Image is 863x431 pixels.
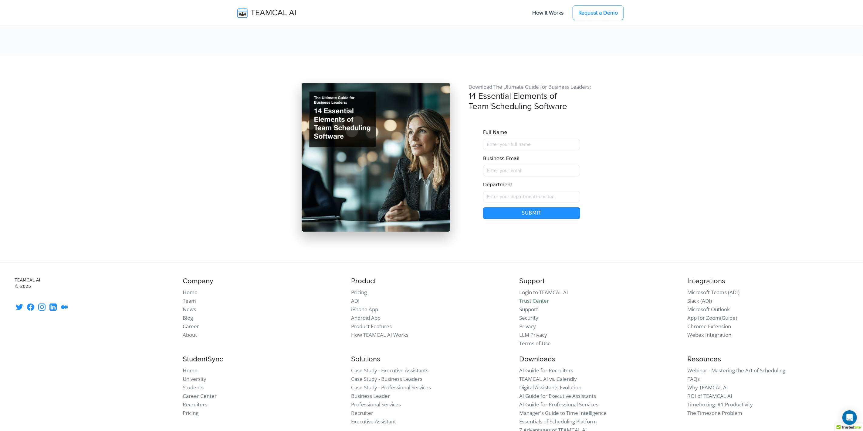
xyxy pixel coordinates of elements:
[519,340,551,347] a: Terms of Use
[519,314,538,321] a: Security
[688,392,733,399] a: ROI of TEAMCAL AI
[519,277,680,286] h4: Support
[351,297,360,304] a: ADI
[519,289,568,296] a: Login to TEAMCAL AI
[688,331,732,338] a: Webex Integration
[302,83,450,232] img: pic
[351,409,373,416] a: Recruiter
[351,401,401,408] a: Professional Services
[483,191,580,202] input: Enter your department/function
[183,289,198,296] a: Home
[688,277,848,286] h4: Integrations
[483,181,513,188] label: Department
[483,129,507,136] label: Full Name
[183,323,199,330] a: Career
[519,355,680,364] h4: Downloads
[519,384,581,391] a: Digital Assistants Evolution
[469,91,595,126] h3: 14 Essential Elements of Team Scheduling Software
[688,306,730,313] a: Microsoft Outlook
[183,401,207,408] a: Recruiters
[183,297,196,304] a: Team
[351,392,390,399] a: Business Leader
[688,323,731,330] a: Chrome Extension
[519,392,596,399] a: AI Guide for Executive Assistants
[688,367,786,374] a: Webinar - Mastering the Art of Scheduling
[519,367,573,374] a: AI Guide for Recruiters
[183,392,217,399] a: Career Center
[573,5,624,20] a: Request a Demo
[183,375,206,382] a: University
[183,409,198,416] a: Pricing
[688,289,740,296] a: Microsoft Teams (ADI)
[351,314,381,321] a: Android App
[15,277,175,290] small: TEAMCAL AI © 2025
[351,418,396,425] a: Executive Assistant
[483,207,580,219] button: Submit
[183,331,197,338] a: About
[526,6,570,19] a: How It Works
[183,355,344,364] h4: StudentSync
[842,410,857,425] div: Open Intercom Messenger
[351,323,392,330] a: Product Features
[351,277,512,286] h4: Product
[351,384,431,391] a: Case Study - Professional Services
[351,367,428,374] a: Case Study - Executive Assistants
[519,297,549,304] a: Trust Center
[351,375,422,382] a: Case Study - Business Leaders
[483,165,580,176] input: Enter your email
[183,306,196,313] a: News
[688,314,720,321] a: App for Zoom
[688,375,700,382] a: FAQs
[688,314,848,322] li: ( )
[688,401,753,408] a: Timeboxing: #1 Productivity
[519,375,577,382] a: TEAMCAL AI vs. Calendly
[519,306,538,313] a: Support
[519,409,607,416] a: Manager's Guide to Time Intelligence
[688,409,743,416] a: The Timezone Problem
[351,331,408,338] a: How TEAMCAL AI Works
[519,418,597,425] a: Essentials of Scheduling Platform
[183,277,344,286] h4: Company
[519,323,536,330] a: Privacy
[351,306,378,313] a: iPhone App
[183,367,198,374] a: Home
[519,401,598,408] a: AI Guide for Professional Services
[688,384,728,391] a: Why TEAMCAL AI
[519,331,547,338] a: LLM Privacy
[183,314,193,321] a: Blog
[351,289,367,296] a: Pricing
[483,139,580,150] input: Name must only contain letters and spaces
[688,297,712,304] a: Slack (ADI)
[722,314,736,321] a: Guide
[469,83,595,91] p: Download The Ultimate Guide for Business Leaders:
[688,355,848,364] h4: Resources
[183,384,204,391] a: Students
[483,155,519,162] label: Business Email
[351,355,512,364] h4: Solutions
